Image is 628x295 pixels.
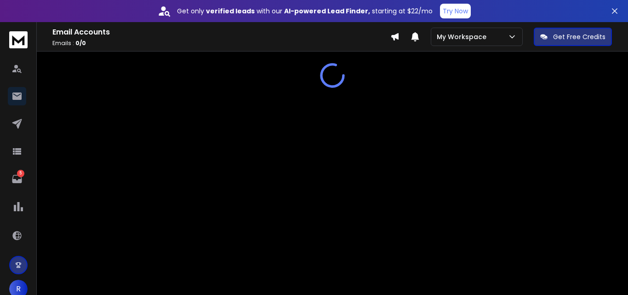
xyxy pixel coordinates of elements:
[284,6,370,16] strong: AI-powered Lead Finder,
[553,32,605,41] p: Get Free Credits
[440,4,471,18] button: Try Now
[17,170,24,177] p: 5
[534,28,612,46] button: Get Free Credits
[437,32,490,41] p: My Workspace
[206,6,255,16] strong: verified leads
[75,39,86,47] span: 0 / 0
[9,31,28,48] img: logo
[52,40,390,47] p: Emails :
[52,27,390,38] h1: Email Accounts
[443,6,468,16] p: Try Now
[177,6,433,16] p: Get only with our starting at $22/mo
[8,170,26,188] a: 5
